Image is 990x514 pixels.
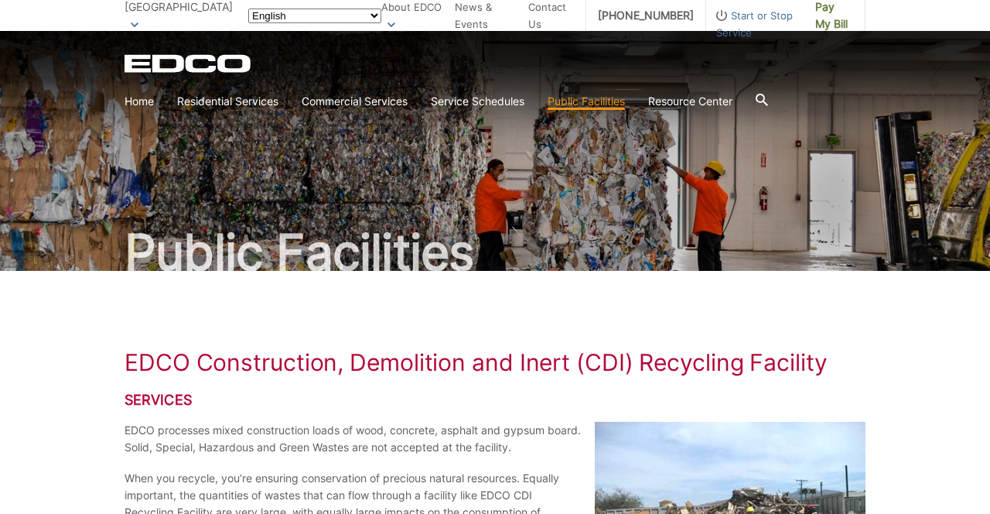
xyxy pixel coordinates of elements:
[648,93,732,110] a: Resource Center
[431,93,524,110] a: Service Schedules
[125,54,253,73] a: EDCD logo. Return to the homepage.
[248,9,381,23] select: Select a language
[125,422,865,456] p: EDCO processes mixed construction loads of wood, concrete, asphalt and gypsum board. Solid, Speci...
[548,93,625,110] a: Public Facilities
[125,392,865,409] h2: Services
[302,93,408,110] a: Commercial Services
[177,93,278,110] a: Residential Services
[125,93,154,110] a: Home
[125,348,865,376] h1: EDCO Construction, Demolition and Inert (CDI) Recycling Facility
[125,228,865,277] h2: Public Facilities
